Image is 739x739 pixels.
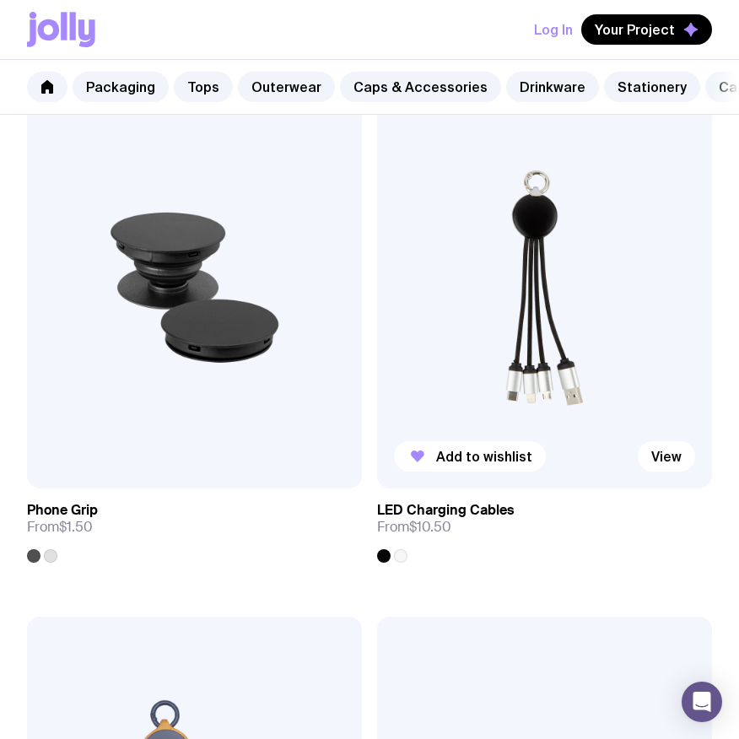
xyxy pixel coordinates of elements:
a: Outerwear [238,72,335,102]
a: Tops [174,72,233,102]
div: Open Intercom Messenger [682,682,722,722]
button: Add to wishlist [394,441,546,472]
span: $1.50 [59,518,93,536]
a: LED Charging CablesFrom$10.50 [377,488,712,563]
span: From [377,519,451,536]
h3: LED Charging Cables [377,502,514,519]
span: Add to wishlist [436,448,532,465]
span: $10.50 [409,518,451,536]
span: Your Project [595,21,675,38]
button: Your Project [581,14,712,45]
a: Drinkware [506,72,599,102]
button: Log In [534,14,573,45]
a: Packaging [73,72,169,102]
a: Stationery [604,72,700,102]
h3: Phone Grip [27,502,98,519]
a: Phone GripFrom$1.50 [27,488,362,563]
a: Caps & Accessories [340,72,501,102]
span: From [27,519,93,536]
a: View [638,441,695,472]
